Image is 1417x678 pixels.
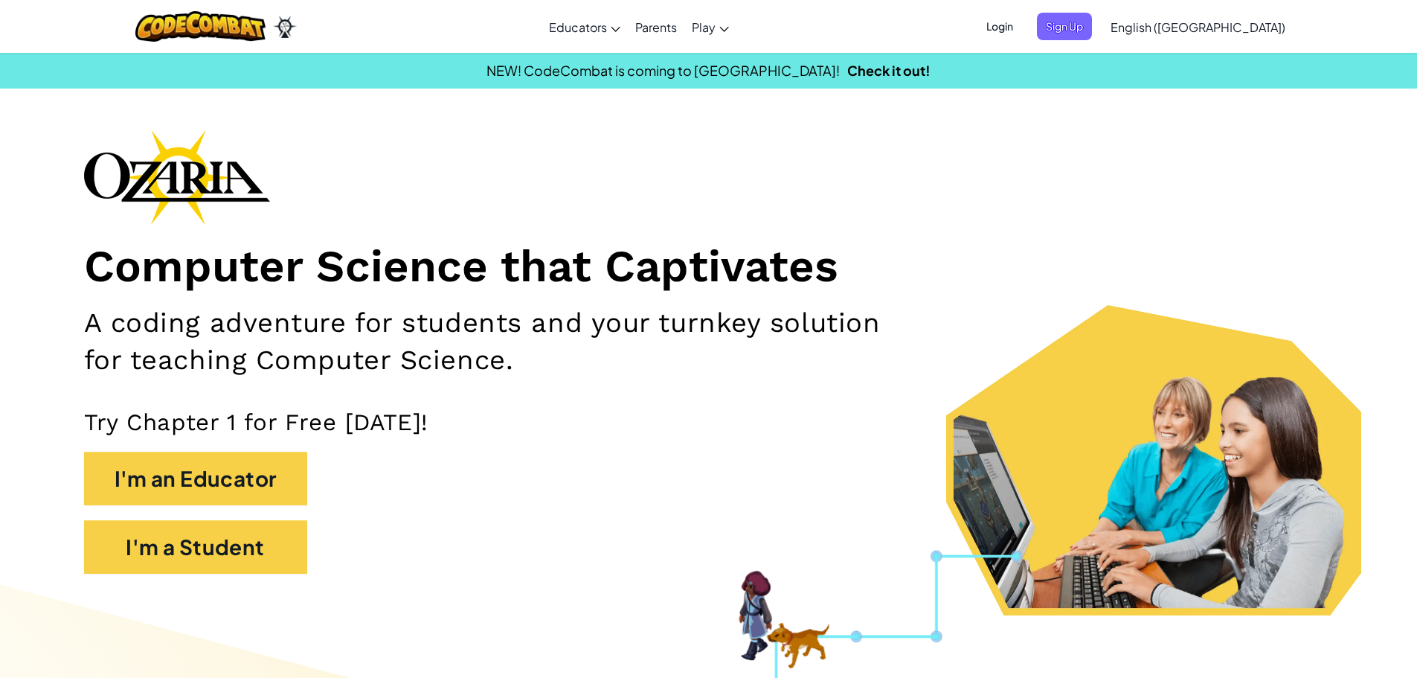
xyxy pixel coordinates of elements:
[84,408,1334,437] p: Try Chapter 1 for Free [DATE]!
[847,62,931,79] a: Check it out!
[1111,19,1285,35] span: English ([GEOGRAPHIC_DATA])
[692,19,716,35] span: Play
[628,7,684,47] a: Parents
[1037,13,1092,40] button: Sign Up
[84,452,307,505] button: I'm an Educator
[486,62,840,79] span: NEW! CodeCombat is coming to [GEOGRAPHIC_DATA]!
[84,240,1334,294] h1: Computer Science that Captivates
[84,304,922,378] h2: A coding adventure for students and your turnkey solution for teaching Computer Science.
[84,129,270,225] img: Ozaria branding logo
[542,7,628,47] a: Educators
[977,13,1022,40] button: Login
[135,11,266,42] img: CodeCombat logo
[684,7,736,47] a: Play
[84,520,307,574] button: I'm a Student
[273,16,297,38] img: Ozaria
[1103,7,1293,47] a: English ([GEOGRAPHIC_DATA])
[549,19,607,35] span: Educators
